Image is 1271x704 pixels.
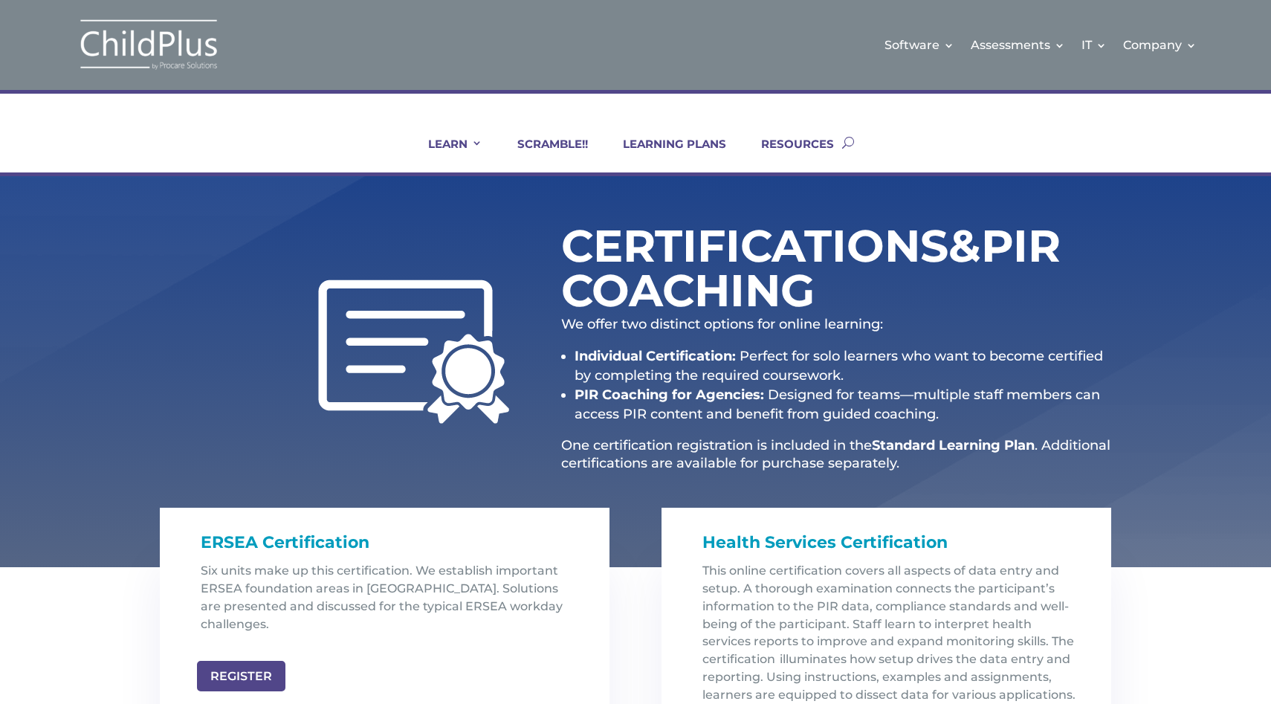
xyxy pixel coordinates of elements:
[499,137,588,172] a: SCRAMBLE!!
[872,437,1035,453] strong: Standard Learning Plan
[575,385,1111,424] li: Designed for teams—multiple staff members can access PIR content and benefit from guided coaching.
[561,316,883,332] span: We offer two distinct options for online learning:
[575,346,1111,385] li: Perfect for solo learners who want to become certified by completing the required coursework.
[948,219,981,273] span: &
[201,532,369,552] span: ERSEA Certification
[743,137,834,172] a: RESOURCES
[702,532,948,552] span: Health Services Certification
[197,661,285,691] a: REGISTER
[561,224,955,320] h1: Certifications PIR Coaching
[201,562,580,645] p: Six units make up this certification. We establish important ERSEA foundation areas in [GEOGRAPHI...
[604,137,726,172] a: LEARNING PLANS
[1123,15,1197,75] a: Company
[561,437,1110,471] span: . Additional certifications are available for purchase separately.
[575,348,736,364] strong: Individual Certification:
[884,15,954,75] a: Software
[1081,15,1107,75] a: IT
[561,437,872,453] span: One certification registration is included in the
[410,137,482,172] a: LEARN
[971,15,1065,75] a: Assessments
[575,387,764,403] strong: PIR Coaching for Agencies:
